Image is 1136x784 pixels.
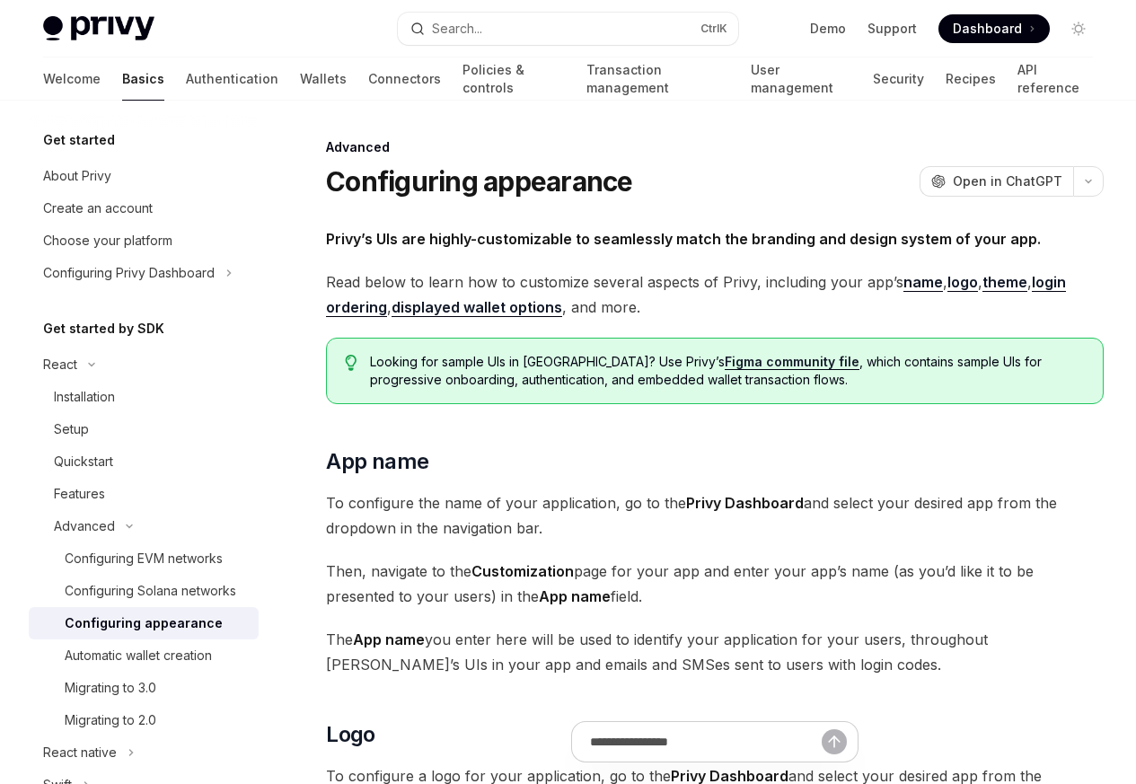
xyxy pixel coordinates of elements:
button: Toggle React native section [29,736,259,769]
span: Dashboard [953,20,1022,38]
span: Then, navigate to the page for your app and enter your app’s name (as you’d like it to be present... [326,559,1104,609]
a: Transaction management [586,57,728,101]
a: displayed wallet options [392,298,562,317]
a: Policies & controls [462,57,565,101]
div: Search... [432,18,482,40]
img: light logo [43,16,154,41]
a: Choose your platform [29,225,259,257]
span: Looking for sample UIs in [GEOGRAPHIC_DATA]? Use Privy’s , which contains sample UIs for progress... [370,353,1085,389]
button: Send message [822,729,847,754]
svg: Tip [345,355,357,371]
a: Automatic wallet creation [29,639,259,672]
div: Features [54,483,105,505]
span: Open in ChatGPT [953,172,1062,190]
a: Connectors [368,57,441,101]
div: Create an account [43,198,153,219]
a: Migrating to 3.0 [29,672,259,704]
a: Recipes [946,57,996,101]
strong: Privy’s UIs are highly-customizable to seamlessly match the branding and design system of your app. [326,230,1041,248]
div: Migrating to 3.0 [65,677,156,699]
button: Toggle dark mode [1064,14,1093,43]
div: React [43,354,77,375]
div: Automatic wallet creation [65,645,212,666]
a: Welcome [43,57,101,101]
a: Demo [810,20,846,38]
div: About Privy [43,165,111,187]
a: Dashboard [938,14,1050,43]
div: Advanced [326,138,1104,156]
a: Setup [29,413,259,445]
a: Basics [122,57,164,101]
div: Configuring Privy Dashboard [43,262,215,284]
strong: Customization [471,562,574,580]
div: React native [43,742,117,763]
a: name [903,273,943,292]
div: Configuring Solana networks [65,580,236,602]
div: Quickstart [54,451,113,472]
div: Configuring appearance [65,612,223,634]
h5: Get started [43,129,115,151]
strong: App name [539,587,611,605]
span: To configure the name of your application, go to the and select your desired app from the dropdow... [326,490,1104,541]
a: Configuring EVM networks [29,542,259,575]
a: Quickstart [29,445,259,478]
button: Open search [398,13,738,45]
a: Security [873,57,924,101]
a: Create an account [29,192,259,225]
div: Advanced [54,515,115,537]
a: Configuring Solana networks [29,575,259,607]
a: Support [867,20,917,38]
input: Ask a question... [590,722,822,762]
strong: App name [353,630,425,648]
a: Installation [29,381,259,413]
span: App name [326,447,428,476]
strong: Privy Dashboard [686,494,804,512]
div: Setup [54,418,89,440]
span: Ctrl K [700,22,727,36]
a: API reference [1017,57,1093,101]
div: Configuring EVM networks [65,548,223,569]
h1: Configuring appearance [326,165,633,198]
div: Installation [54,386,115,408]
a: Configuring appearance [29,607,259,639]
span: The you enter here will be used to identify your application for your users, throughout [PERSON_N... [326,627,1104,677]
button: Toggle Configuring Privy Dashboard section [29,257,259,289]
button: Open in ChatGPT [920,166,1073,197]
a: Authentication [186,57,278,101]
div: Choose your platform [43,230,172,251]
a: Features [29,478,259,510]
div: Migrating to 2.0 [65,709,156,731]
h5: Get started by SDK [43,318,164,339]
a: Wallets [300,57,347,101]
a: theme [982,273,1027,292]
span: Read below to learn how to customize several aspects of Privy, including your app’s , , , , , and... [326,269,1104,320]
a: logo [947,273,978,292]
a: Migrating to 2.0 [29,704,259,736]
a: User management [751,57,852,101]
button: Toggle Advanced section [29,510,259,542]
a: Figma community file [725,354,859,370]
button: Toggle React section [29,348,259,381]
a: About Privy [29,160,259,192]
